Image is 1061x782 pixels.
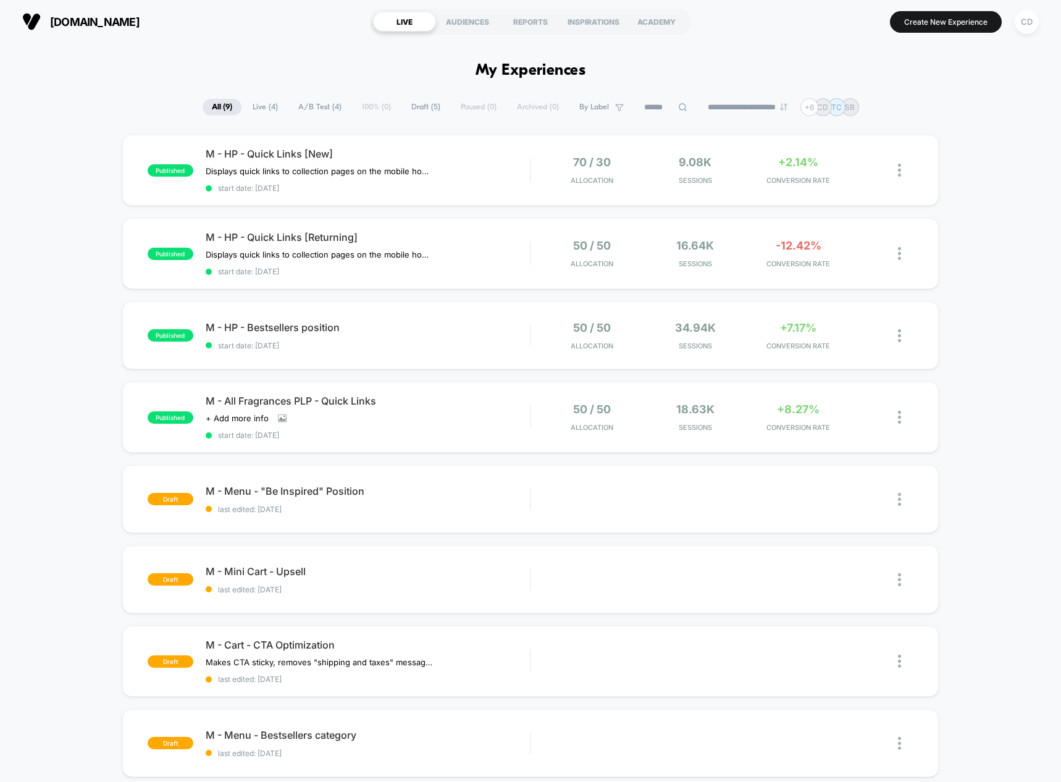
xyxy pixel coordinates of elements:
[573,239,611,252] span: 50 / 50
[750,423,847,432] span: CONVERSION RATE
[206,250,435,259] span: Displays quick links to collection pages on the mobile homepage.
[19,12,143,32] button: [DOMAIN_NAME]
[206,639,530,651] span: M - Cart - CTA Optimization
[243,99,287,116] span: Live ( 4 )
[573,321,611,334] span: 50 / 50
[778,156,818,169] span: +2.14%
[206,148,530,160] span: M - HP - Quick Links [New]
[206,585,530,594] span: last edited: [DATE]
[647,423,744,432] span: Sessions
[750,176,847,185] span: CONVERSION RATE
[373,12,436,32] div: LIVE
[898,329,901,342] img: close
[845,103,855,112] p: SB
[750,342,847,350] span: CONVERSION RATE
[1011,9,1042,35] button: CD
[206,505,530,514] span: last edited: [DATE]
[206,321,530,334] span: M - HP - Bestsellers position
[206,565,530,578] span: M - Mini Cart - Upsell
[206,267,530,276] span: start date: [DATE]
[573,403,611,416] span: 50 / 50
[148,737,193,749] span: draft
[499,12,562,32] div: REPORTS
[676,403,715,416] span: 18.63k
[898,493,901,506] img: close
[679,156,711,169] span: 9.08k
[780,321,816,334] span: +7.17%
[647,259,744,268] span: Sessions
[625,12,688,32] div: ACADEMY
[676,239,714,252] span: 16.64k
[22,12,41,31] img: Visually logo
[50,15,140,28] span: [DOMAIN_NAME]
[148,655,193,668] span: draft
[562,12,625,32] div: INSPIRATIONS
[571,423,613,432] span: Allocation
[289,99,351,116] span: A/B Test ( 4 )
[898,247,901,260] img: close
[898,655,901,668] img: close
[898,573,901,586] img: close
[203,99,241,116] span: All ( 9 )
[402,99,450,116] span: Draft ( 5 )
[476,62,586,80] h1: My Experiences
[571,176,613,185] span: Allocation
[647,342,744,350] span: Sessions
[148,248,193,260] span: published
[777,403,820,416] span: +8.27%
[206,231,530,243] span: M - HP - Quick Links [Returning]
[206,485,530,497] span: M - Menu - "Be Inspired" Position
[571,259,613,268] span: Allocation
[1015,10,1039,34] div: CD
[148,493,193,505] span: draft
[780,103,787,111] img: end
[206,657,435,667] span: Makes CTA sticky, removes "shipping and taxes" message, removes Klarna message.
[148,164,193,177] span: published
[206,431,530,440] span: start date: [DATE]
[206,729,530,741] span: M - Menu - Bestsellers category
[800,98,818,116] div: + 6
[148,411,193,424] span: published
[206,675,530,684] span: last edited: [DATE]
[206,341,530,350] span: start date: [DATE]
[148,573,193,586] span: draft
[898,164,901,177] img: close
[206,183,530,193] span: start date: [DATE]
[890,11,1002,33] button: Create New Experience
[573,156,611,169] span: 70 / 30
[647,176,744,185] span: Sessions
[148,329,193,342] span: published
[206,413,269,423] span: + Add more info
[579,103,609,112] span: By Label
[571,342,613,350] span: Allocation
[436,12,499,32] div: AUDIENCES
[206,749,530,758] span: last edited: [DATE]
[206,166,435,176] span: Displays quick links to collection pages on the mobile homepage.
[898,411,901,424] img: close
[206,395,530,407] span: M - All Fragrances PLP - Quick Links
[750,259,847,268] span: CONVERSION RATE
[831,103,842,112] p: TC
[675,321,716,334] span: 34.94k
[776,239,821,252] span: -12.42%
[817,103,828,112] p: CD
[898,737,901,750] img: close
